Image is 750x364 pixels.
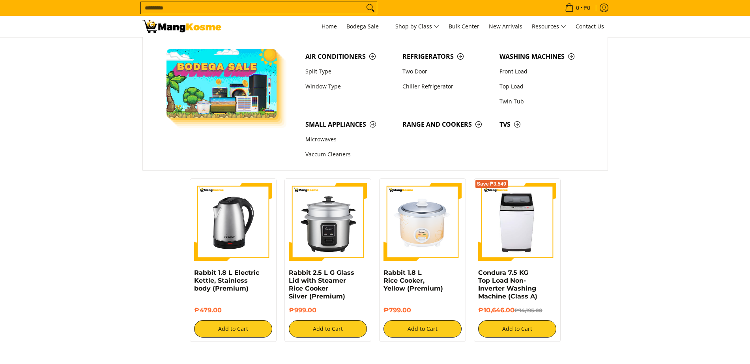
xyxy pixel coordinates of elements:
span: • [563,4,593,12]
a: Microwaves [301,132,398,147]
a: Rabbit 2.5 L G Glass Lid with Steamer Rice Cooker Silver (Premium) [289,269,354,300]
a: Front Load [496,64,593,79]
img: Your Shopping Cart | Mang Kosme [142,20,221,33]
h6: ₱999.00 [289,306,367,314]
a: Air Conditioners [301,49,398,64]
span: Resources [532,22,566,32]
span: Bodega Sale [346,22,386,32]
button: Search [364,2,377,14]
a: Small Appliances [301,117,398,132]
span: Washing Machines [499,52,589,62]
span: New Arrivals [489,23,522,30]
a: Rabbit 1.8 L Electric Kettle, Stainless body (Premium) [194,269,259,292]
a: TVs [496,117,593,132]
img: Bodega Sale [166,49,277,118]
a: Vaccum Cleaners [301,147,398,162]
a: Top Load [496,79,593,94]
span: Range and Cookers [402,120,492,129]
a: Window Type [301,79,398,94]
a: Rabbit 1.8 L Rice Cooker, Yellow (Premium) [383,269,443,292]
a: Shop by Class [391,16,443,37]
button: Add to Cart [478,320,556,338]
a: Two Door [398,64,496,79]
a: Bulk Center [445,16,483,37]
span: Bulk Center [449,23,479,30]
span: ₱0 [582,5,591,11]
img: https://mangkosme.com/products/rabbit-2-5-l-g-glass-lid-with-steamer-rice-cooker-silver-class-a [289,183,367,261]
del: ₱14,195.00 [514,307,542,313]
span: Shop by Class [395,22,439,32]
span: Save ₱3,549 [477,182,507,186]
span: Air Conditioners [305,52,395,62]
span: Home [322,23,337,30]
a: Bodega Sale [342,16,390,37]
img: https://mangkosme.com/products/rabbit-1-8-l-rice-cooker-yellow-class-a [383,183,462,261]
button: Add to Cart [383,320,462,338]
a: Home [318,16,341,37]
a: Washing Machines [496,49,593,64]
a: Condura 7.5 KG Top Load Non-Inverter Washing Machine (Class A) [478,269,537,300]
h6: ₱799.00 [383,306,462,314]
span: Small Appliances [305,120,395,129]
span: 0 [575,5,580,11]
h6: ₱479.00 [194,306,272,314]
button: Add to Cart [194,320,272,338]
a: Range and Cookers [398,117,496,132]
a: Split Type [301,64,398,79]
span: Contact Us [576,23,604,30]
span: TVs [499,120,589,129]
a: New Arrivals [485,16,526,37]
span: Refrigerators [402,52,492,62]
a: Contact Us [572,16,608,37]
h6: ₱10,646.00 [478,306,556,314]
nav: Main Menu [229,16,608,37]
a: Twin Tub [496,94,593,109]
img: condura-7.5kg-topload-non-inverter-washing-machine-class-c-full-view-mang-kosme [481,183,554,261]
a: Refrigerators [398,49,496,64]
button: Add to Cart [289,320,367,338]
a: Resources [528,16,570,37]
a: Chiller Refrigerator [398,79,496,94]
img: Rabbit 1.8 L Electric Kettle, Stainless body (Premium) [194,183,272,261]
